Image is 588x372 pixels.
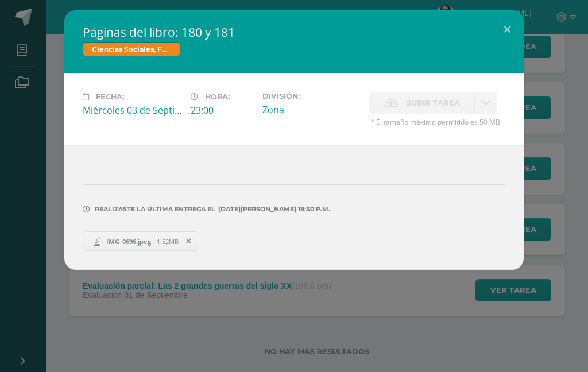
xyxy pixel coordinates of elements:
label: La fecha de entrega ha expirado [370,92,475,114]
span: 1.52MB [157,237,179,246]
div: Miércoles 03 de Septiembre [83,104,181,117]
span: Remover entrega [179,235,199,247]
span: Realizaste la última entrega el [95,205,215,213]
label: División: [262,92,361,100]
span: Fecha: [96,92,124,101]
span: [DATE][PERSON_NAME] 18:30 p.m. [215,209,330,210]
div: 23:00 [191,104,253,117]
span: Hora: [205,92,230,101]
a: La fecha de entrega ha expirado [475,92,497,114]
h2: Páginas del libro: 180 y 181 [83,24,505,40]
button: Close (Esc) [491,10,524,49]
span: * El tamaño máximo permitido es 50 MB [370,117,505,127]
span: Subir tarea [407,92,460,114]
a: IMG_0696.jpeg 1.52MB [83,231,199,251]
div: Zona [262,103,361,116]
span: Ciencias Sociales, Formación Ciudadana e Interculturalidad [83,42,180,56]
span: IMG_0696.jpeg [100,237,157,246]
